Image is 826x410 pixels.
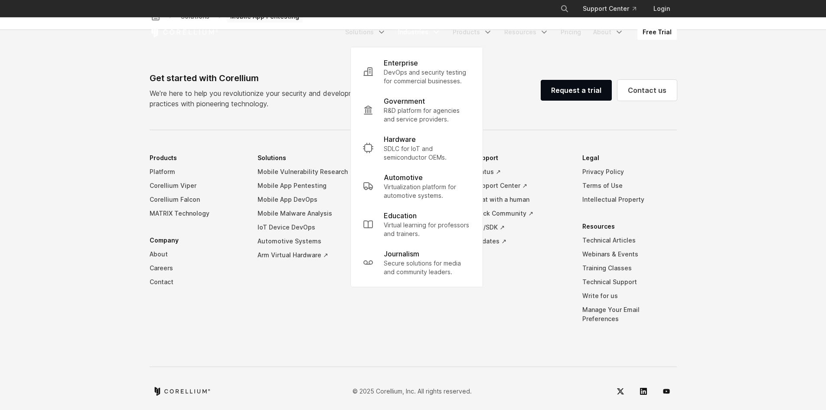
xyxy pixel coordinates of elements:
p: SDLC for IoT and semiconductor OEMs. [384,144,470,162]
a: MATRIX Technology [150,207,244,220]
a: Resources [499,24,554,40]
a: Corellium Home [150,27,219,37]
button: Search [557,1,572,16]
a: Chat with a human [474,193,568,207]
p: Virtual learning for professors and trainers. [384,221,470,238]
a: Terms of Use [582,179,677,193]
a: Contact us [617,80,677,101]
a: YouTube [656,381,677,402]
div: Navigation Menu [550,1,677,16]
div: Navigation Menu [340,24,677,40]
a: Privacy Policy [582,165,677,179]
a: Platform [150,165,244,179]
a: Arm Virtual Hardware ↗ [258,248,352,262]
a: Corellium Viper [150,179,244,193]
a: Support Center ↗ [474,179,568,193]
p: Secure solutions for media and community leaders. [384,259,470,276]
p: Enterprise [384,58,418,68]
a: Industries [393,24,446,40]
a: Enterprise DevOps and security testing for commercial businesses. [356,52,477,91]
a: Mobile App Pentesting [258,179,352,193]
a: Training Classes [582,261,677,275]
a: Corellium home [153,387,211,396]
p: Government [384,96,425,106]
a: Updates ↗ [474,234,568,248]
p: © 2025 Corellium, Inc. All rights reserved. [353,387,472,396]
a: Products [447,24,497,40]
a: Technical Support [582,275,677,289]
a: Status ↗ [474,165,568,179]
a: Contact [150,275,244,289]
a: Manage Your Email Preferences [582,303,677,326]
p: Education [384,210,417,221]
a: LinkedIn [633,381,654,402]
a: Mobile Vulnerability Research [258,165,352,179]
p: Virtualization platform for automotive systems. [384,183,470,200]
a: Webinars & Events [582,247,677,261]
a: Free Trial [637,24,677,40]
a: Careers [150,261,244,275]
a: Education Virtual learning for professors and trainers. [356,205,477,243]
a: Automotive Systems [258,234,352,248]
p: R&D platform for agencies and service providers. [384,106,470,124]
a: Corellium Falcon [150,193,244,207]
a: Technical Articles [582,233,677,247]
a: Journalism Secure solutions for media and community leaders. [356,243,477,282]
a: Twitter [610,381,631,402]
p: Automotive [384,172,423,183]
a: Request a trial [541,80,612,101]
a: Support Center [576,1,643,16]
a: Slack Community ↗ [474,207,568,220]
p: Hardware [384,134,416,144]
a: About [588,24,629,40]
a: Automotive Virtualization platform for automotive systems. [356,167,477,205]
div: Navigation Menu [150,151,677,339]
a: Login [646,1,677,16]
a: Write for us [582,289,677,303]
p: DevOps and security testing for commercial businesses. [384,68,470,85]
a: Solutions [340,24,391,40]
a: Pricing [555,24,586,40]
a: Hardware SDLC for IoT and semiconductor OEMs. [356,129,477,167]
p: Journalism [384,249,419,259]
div: Get started with Corellium [150,72,372,85]
a: About [150,247,244,261]
p: We’re here to help you revolutionize your security and development practices with pioneering tech... [150,88,372,109]
a: IoT Device DevOps [258,220,352,234]
a: Mobile App DevOps [258,193,352,207]
a: Government R&D platform for agencies and service providers. [356,91,477,129]
a: API/SDK ↗ [474,220,568,234]
a: Mobile Malware Analysis [258,207,352,220]
a: Intellectual Property [582,193,677,207]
